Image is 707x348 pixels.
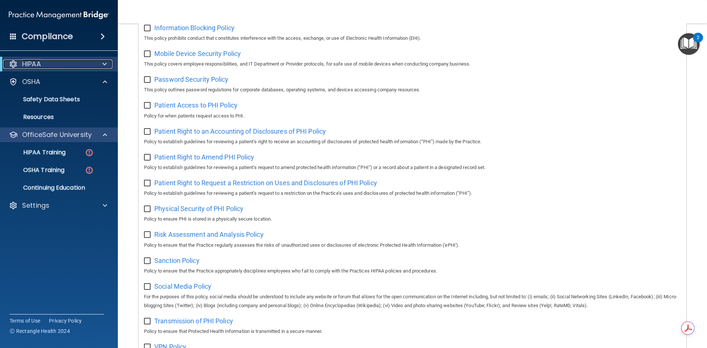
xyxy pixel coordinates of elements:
[144,327,681,336] p: Policy to ensure that Protected Health Information is transmitted in a secure manner.
[5,96,105,103] p: Safety Data Sheets
[5,149,66,156] p: HIPAA Training
[154,231,264,238] span: Risk Assessment and Analysis Policy
[154,282,211,290] span: Social Media Policy
[144,189,681,198] p: Policy to establish guidelines for reviewing a patient’s request to a restriction on the Practice...
[22,201,49,210] p: Settings
[85,166,94,175] img: danger-circle.6113f641.png
[85,148,94,157] img: danger-circle.6113f641.png
[5,184,105,191] p: Continuing Education
[5,113,105,121] p: Resources
[9,60,107,68] a: HIPAA
[144,137,681,146] p: Policy to establish guidelines for reviewing a patient’s right to receive an accounting of disclo...
[22,31,73,42] h4: Compliance
[154,50,241,57] span: Mobile Device Security Policy
[154,257,200,264] span: Sanction Policy
[144,292,681,310] p: For the purposes of this policy, social media should be understood to include any website or foru...
[144,60,681,68] p: This policy covers employee responsibilities, and IT Department or Provider protocols, for safe u...
[9,201,107,210] a: Settings
[10,327,70,335] span: Ⓒ Rectangle Health 2024
[9,130,107,139] a: OfficeSafe University
[154,317,233,325] span: Transmission of PHI Policy
[154,24,235,32] span: Information Blocking Policy
[678,33,700,55] button: Open Resource Center, 2 new notifications
[154,179,377,187] span: Patient Right to Request a Restriction on Uses and Disclosures of PHI Policy
[144,34,681,43] p: This policy prohibits conduct that constitutes interference with the access, exchange, or use of ...
[144,241,681,250] p: Policy to ensure that the Practice regularly assesses the risks of unauthorized uses or disclosur...
[144,85,681,94] p: This policy outlines password regulations for corporate databases, operating systems, and devices...
[22,77,41,86] p: OSHA
[22,60,41,68] p: HIPAA
[5,166,64,174] p: OSHA Training
[22,130,92,139] p: OfficeSafe University
[154,153,254,161] span: Patient Right to Amend PHI Policy
[154,101,238,109] span: Patient Access to PHI Policy
[144,112,681,120] p: Policy for when patients request access to PHI.
[144,163,681,172] p: Policy to establish guidelines for reviewing a patient’s request to amend protected health inform...
[10,317,40,324] a: Terms of Use
[697,38,699,47] div: 2
[580,296,698,325] iframe: Drift Widget Chat Controller
[9,8,109,22] img: PMB logo
[144,267,681,275] p: Policy to ensure that the Practice appropriately disciplines employees who fail to comply with th...
[144,215,681,224] p: Policy to ensure PHI is stored in a physically secure location.
[9,77,107,86] a: OSHA
[154,127,326,135] span: Patient Right to an Accounting of Disclosures of PHI Policy
[154,205,243,212] span: Physical Security of PHI Policy
[49,317,82,324] a: Privacy Policy
[154,75,228,83] span: Password Security Policy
